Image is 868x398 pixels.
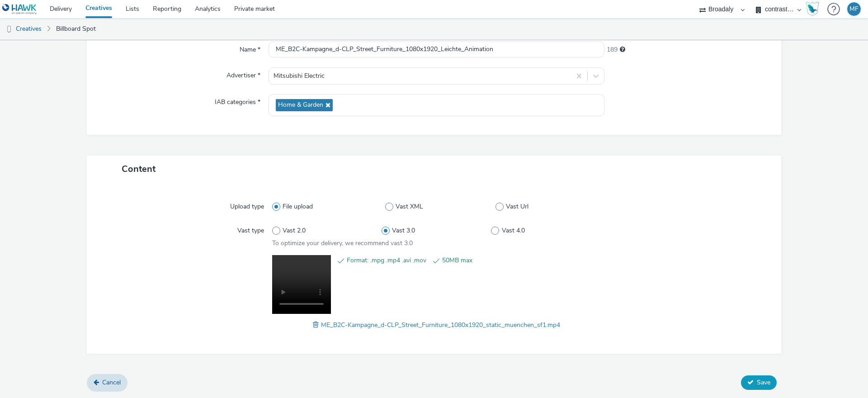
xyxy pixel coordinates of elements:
[321,321,560,329] span: ME_B2C-Kampagne_d-CLP_Street_Furniture_1080x1920_static_muenchen_sf1.mp4
[236,42,264,54] label: Name *
[396,202,423,211] span: Vast XML
[806,2,819,16] img: Hawk Academy
[620,45,625,54] div: Maximum 255 characters
[226,199,268,211] label: Upload type
[122,163,156,175] span: Content
[806,2,823,16] a: Hawk Academy
[283,202,313,211] span: File upload
[2,4,37,15] img: undefined Logo
[234,223,268,235] label: Vast type
[502,226,525,235] span: Vast 4.0
[506,202,528,211] span: Vast Url
[211,94,264,107] label: IAB categories *
[223,67,264,80] label: Advertiser *
[757,378,770,387] span: Save
[347,255,426,266] span: Format: .mpg .mp4 .avi .mov
[849,2,859,16] div: MF
[607,45,618,54] span: 189
[442,255,522,266] span: 50MB max
[272,239,413,247] span: To optimize your delivery, we recommend vast 3.0
[102,378,121,387] span: Cancel
[87,374,127,391] a: Cancel
[5,25,14,34] img: dooh
[741,375,777,390] button: Save
[269,42,604,57] input: Name
[283,226,306,235] span: Vast 2.0
[52,18,100,40] a: Billboard Spot
[278,101,323,109] span: Home & Garden
[392,226,415,235] span: Vast 3.0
